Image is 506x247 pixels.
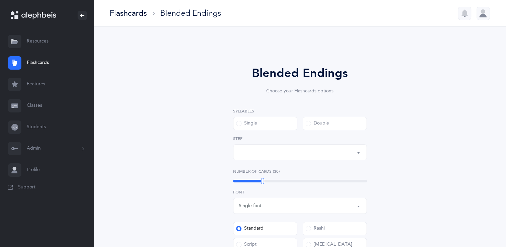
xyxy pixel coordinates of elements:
div: Flashcards [110,8,147,19]
label: Number of Cards (30) [233,168,367,174]
button: Single font [233,198,367,214]
label: Step [233,136,367,142]
div: Blended Endings [214,64,386,82]
label: Font [233,189,367,195]
label: Syllables [233,108,367,114]
div: Standard [236,225,264,232]
div: Blended Endings [160,8,221,19]
div: Single font [239,202,262,210]
span: Support [18,184,35,191]
div: Double [306,120,329,127]
div: Single [236,120,257,127]
div: Choose your Flashcards options [214,88,386,95]
div: Rashi [306,225,325,232]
